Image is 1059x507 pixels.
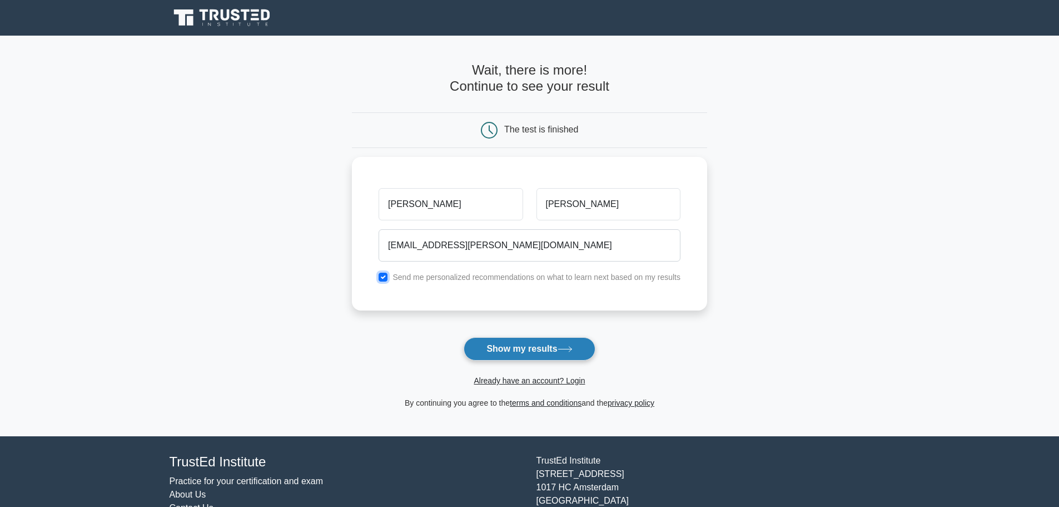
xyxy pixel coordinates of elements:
a: Practice for your certification and exam [170,476,324,486]
a: Already have an account? Login [474,376,585,385]
button: Show my results [464,337,595,361]
input: Email [379,229,680,262]
a: terms and conditions [510,398,581,407]
label: Send me personalized recommendations on what to learn next based on my results [392,273,680,282]
h4: Wait, there is more! Continue to see your result [352,62,707,95]
h4: TrustEd Institute [170,454,523,470]
input: Last name [536,188,680,220]
div: The test is finished [504,125,578,134]
div: By continuing you agree to the and the [345,396,714,410]
a: privacy policy [608,398,654,407]
input: First name [379,188,523,220]
a: About Us [170,490,206,499]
